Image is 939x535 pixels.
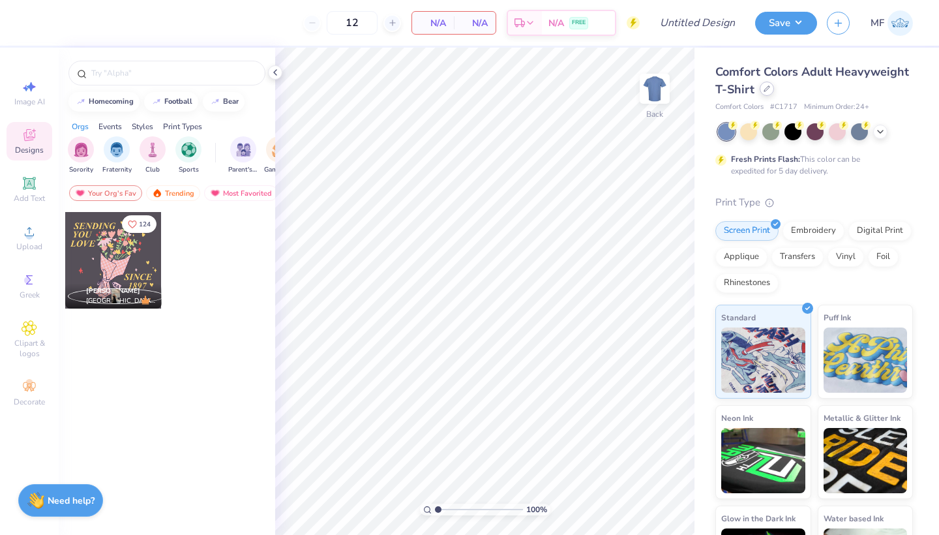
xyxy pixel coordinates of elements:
button: filter button [175,136,201,175]
div: Print Type [715,195,913,210]
img: Game Day Image [272,142,287,157]
span: # C1717 [770,102,797,113]
span: Minimum Order: 24 + [804,102,869,113]
span: Upload [16,241,42,252]
span: N/A [462,16,488,30]
div: Embroidery [782,221,844,241]
div: filter for Sports [175,136,201,175]
span: Comfort Colors Adult Heavyweight T-Shirt [715,64,909,97]
img: Sports Image [181,142,196,157]
div: Digital Print [848,221,912,241]
img: Sorority Image [74,142,89,157]
div: Applique [715,247,768,267]
div: Orgs [72,121,89,132]
strong: Fresh Prints Flash: [731,154,800,164]
button: filter button [264,136,294,175]
div: filter for Fraternity [102,136,132,175]
div: Rhinestones [715,273,779,293]
span: Glow in the Dark Ink [721,512,796,525]
button: homecoming [68,92,140,112]
div: Back [646,108,663,120]
div: filter for Sorority [68,136,94,175]
img: Neon Ink [721,428,805,493]
img: Standard [721,328,805,393]
div: Foil [868,247,899,267]
span: Puff Ink [824,311,851,324]
span: FREE [572,18,586,27]
img: most_fav.gif [75,189,85,198]
span: [PERSON_NAME] [86,286,140,296]
input: Try "Alpha" [90,67,257,80]
button: football [144,92,198,112]
button: bear [203,92,245,112]
span: Designs [15,145,44,155]
img: Puff Ink [824,328,908,393]
div: filter for Parent's Weekend [228,136,258,175]
div: filter for Club [140,136,166,175]
span: MF [871,16,884,31]
span: N/A [548,16,564,30]
button: filter button [102,136,132,175]
span: Neon Ink [721,411,753,425]
div: football [164,98,192,105]
div: Vinyl [827,247,864,267]
span: Parent's Weekend [228,165,258,175]
img: trend_line.gif [76,98,86,106]
span: Image AI [14,97,45,107]
span: 124 [139,221,151,228]
span: Club [145,165,160,175]
button: Save [755,12,817,35]
span: Game Day [264,165,294,175]
div: Screen Print [715,221,779,241]
img: Mia Fredrick [887,10,913,36]
a: MF [871,10,913,36]
span: 100 % [526,504,547,515]
span: Add Text [14,193,45,204]
div: homecoming [89,98,134,105]
img: trending.gif [152,189,162,198]
div: Print Types [163,121,202,132]
div: filter for Game Day [264,136,294,175]
span: Sorority [69,165,93,175]
span: Comfort Colors [715,102,764,113]
input: – – [327,11,378,35]
div: This color can be expedited for 5 day delivery. [731,153,891,177]
span: Water based Ink [824,512,884,525]
div: Styles [132,121,153,132]
img: trend_line.gif [151,98,162,106]
img: Fraternity Image [110,142,124,157]
div: Events [98,121,122,132]
img: Parent's Weekend Image [236,142,251,157]
span: Greek [20,290,40,300]
span: Fraternity [102,165,132,175]
img: Back [642,76,668,102]
span: [GEOGRAPHIC_DATA], [GEOGRAPHIC_DATA] [86,296,156,306]
img: Club Image [145,142,160,157]
span: Sports [179,165,199,175]
div: bear [223,98,239,105]
button: filter button [68,136,94,175]
span: N/A [420,16,446,30]
button: filter button [140,136,166,175]
div: Transfers [771,247,824,267]
span: Standard [721,311,756,324]
img: most_fav.gif [210,189,220,198]
div: Most Favorited [204,185,278,201]
button: Like [122,215,156,233]
div: Trending [146,185,200,201]
div: Your Org's Fav [69,185,142,201]
span: Decorate [14,397,45,407]
button: filter button [228,136,258,175]
img: trend_line.gif [210,98,220,106]
input: Untitled Design [649,10,745,36]
span: Metallic & Glitter Ink [824,411,901,425]
strong: Need help? [48,495,95,507]
img: Metallic & Glitter Ink [824,428,908,493]
span: Clipart & logos [7,338,52,359]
